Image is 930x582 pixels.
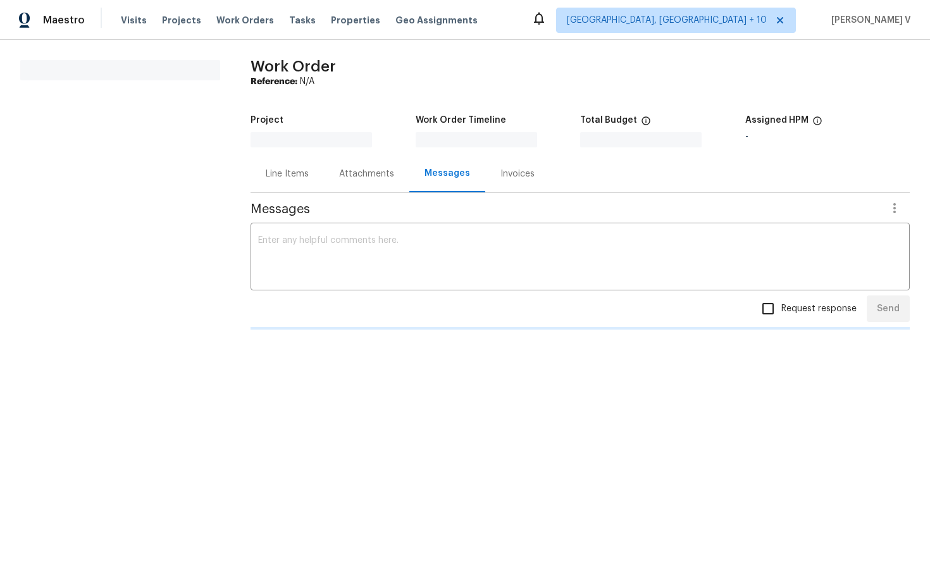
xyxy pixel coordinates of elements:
[289,16,316,25] span: Tasks
[339,168,394,180] div: Attachments
[567,14,767,27] span: [GEOGRAPHIC_DATA], [GEOGRAPHIC_DATA] + 10
[251,203,879,216] span: Messages
[500,168,535,180] div: Invoices
[216,14,274,27] span: Work Orders
[580,116,637,125] h5: Total Budget
[251,77,297,86] b: Reference:
[43,14,85,27] span: Maestro
[826,14,911,27] span: [PERSON_NAME] V
[781,302,857,316] span: Request response
[266,168,309,180] div: Line Items
[162,14,201,27] span: Projects
[745,116,809,125] h5: Assigned HPM
[121,14,147,27] span: Visits
[416,116,506,125] h5: Work Order Timeline
[395,14,478,27] span: Geo Assignments
[812,116,822,132] span: The hpm assigned to this work order.
[425,167,470,180] div: Messages
[745,132,910,141] div: -
[251,59,336,74] span: Work Order
[251,116,283,125] h5: Project
[641,116,651,132] span: The total cost of line items that have been proposed by Opendoor. This sum includes line items th...
[331,14,380,27] span: Properties
[251,75,910,88] div: N/A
